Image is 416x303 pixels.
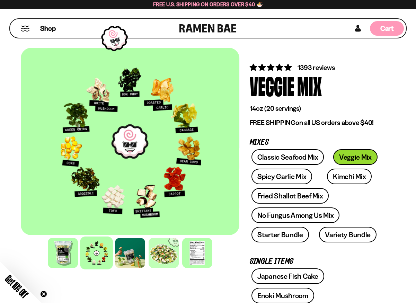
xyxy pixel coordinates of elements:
span: 1393 reviews [298,63,335,72]
span: 4.76 stars [250,63,293,72]
div: Veggie [250,72,294,98]
p: 14oz (20 servings) [250,104,385,113]
a: No Fungus Among Us Mix [251,207,339,223]
a: Classic Seafood Mix [251,149,324,165]
span: Shop [40,24,56,33]
a: Fried Shallot Beef Mix [251,188,329,204]
div: Mix [297,72,322,98]
a: Japanese Fish Cake [251,268,324,284]
a: Cart [370,19,404,38]
a: Spicy Garlic Mix [251,169,312,184]
button: Mobile Menu Trigger [20,26,30,32]
strong: FREE SHIPPING [250,118,295,127]
a: Variety Bundle [319,227,377,242]
span: Free U.S. Shipping on Orders over $40 🍜 [153,1,263,8]
a: Shop [40,21,56,36]
p: on all US orders above $40! [250,118,385,127]
button: Close teaser [40,291,47,297]
p: Single Items [250,258,385,265]
a: Starter Bundle [251,227,309,242]
span: Cart [380,24,394,33]
span: Get 10% Off [3,273,30,300]
p: Mixes [250,139,385,146]
a: Kimchi Mix [327,169,372,184]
